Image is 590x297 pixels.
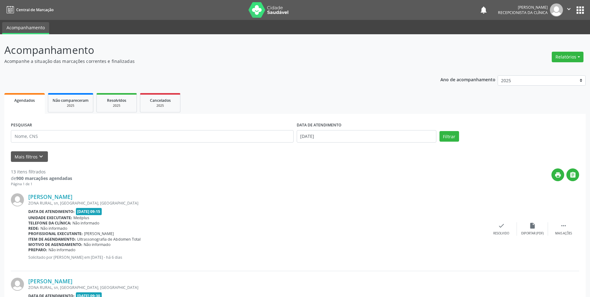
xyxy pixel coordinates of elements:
i: insert_drive_file [529,222,536,229]
span: Não informado [49,247,75,252]
div: [PERSON_NAME] [498,5,548,10]
span: Não informado [84,242,110,247]
span: [PERSON_NAME] [84,231,114,236]
span: Não informado [40,226,67,231]
div: Exportar (PDF) [521,231,544,236]
span: Central de Marcação [16,7,53,12]
b: Preparo: [28,247,47,252]
button: Relatórios [552,52,583,62]
span: Não informado [72,220,99,226]
b: Unidade executante: [28,215,72,220]
p: Acompanhamento [4,42,411,58]
i: print [555,172,561,178]
a: [PERSON_NAME] [28,278,72,285]
span: Agendados [14,98,35,103]
button: Filtrar [439,131,459,142]
b: Telefone da clínica: [28,220,71,226]
span: Não compareceram [53,98,89,103]
div: 2025 [145,103,176,108]
img: img [11,193,24,206]
div: ZONA RURAL, sn, [GEOGRAPHIC_DATA], [GEOGRAPHIC_DATA] [28,200,486,206]
span: Resolvidos [107,98,126,103]
p: Solicitado por [PERSON_NAME] em [DATE] - há 6 dias [28,255,486,260]
div: Página 1 de 1 [11,181,72,187]
input: Selecione um intervalo [297,130,436,143]
p: Acompanhe a situação das marcações correntes e finalizadas [4,58,411,64]
div: 2025 [101,103,132,108]
b: Rede: [28,226,39,231]
span: [DATE] 09:15 [76,208,102,215]
b: Motivo de agendamento: [28,242,82,247]
i:  [569,172,576,178]
b: Profissional executante: [28,231,83,236]
span: Recepcionista da clínica [498,10,548,15]
i: check [498,222,505,229]
button:  [563,3,575,16]
label: DATA DE ATENDIMENTO [297,120,341,130]
b: Item de agendamento: [28,237,76,242]
div: Resolvido [493,231,509,236]
a: Central de Marcação [4,5,53,15]
div: ZONA RURAL, sn, [GEOGRAPHIC_DATA], [GEOGRAPHIC_DATA] [28,285,486,290]
div: de [11,175,72,181]
span: Cancelados [150,98,171,103]
div: Mais ações [555,231,572,236]
button: Mais filtroskeyboard_arrow_down [11,151,48,162]
button: notifications [479,6,488,14]
i:  [560,222,567,229]
i: keyboard_arrow_down [38,153,44,160]
input: Nome, CNS [11,130,294,143]
span: Ultrassonografia de Abdomen Total [77,237,141,242]
label: PESQUISAR [11,120,32,130]
a: [PERSON_NAME] [28,193,72,200]
strong: 900 marcações agendadas [16,175,72,181]
button: print [551,168,564,181]
span: Medplus [73,215,89,220]
div: 2025 [53,103,89,108]
div: 13 itens filtrados [11,168,72,175]
a: Acompanhamento [2,22,49,34]
button:  [566,168,579,181]
b: Data de atendimento: [28,209,75,214]
p: Ano de acompanhamento [440,75,495,83]
i:  [565,6,572,12]
img: img [550,3,563,16]
button: apps [575,5,586,16]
